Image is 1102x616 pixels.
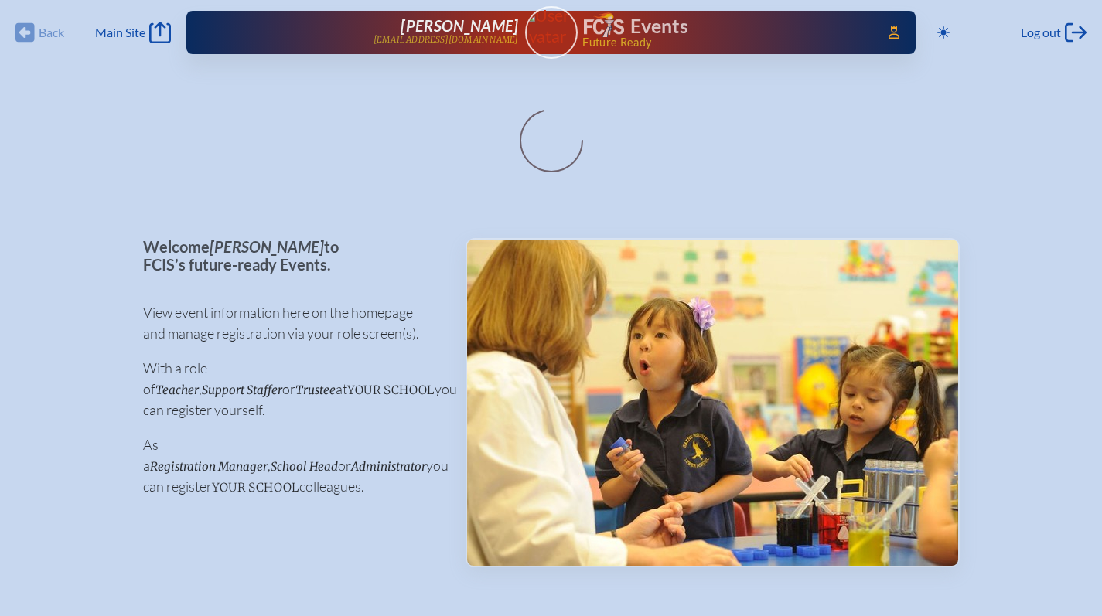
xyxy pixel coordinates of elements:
span: School Head [271,459,338,474]
p: As a , or you can register colleagues. [143,434,441,497]
span: Registration Manager [150,459,268,474]
a: [PERSON_NAME][EMAIL_ADDRESS][DOMAIN_NAME] [236,17,519,48]
span: [PERSON_NAME] [210,237,324,256]
p: Welcome to FCIS’s future-ready Events. [143,238,441,273]
span: your school [212,480,299,495]
a: Main Site [95,22,171,43]
span: Administrator [351,459,426,474]
span: your school [347,383,435,397]
span: Teacher [155,383,199,397]
div: FCIS Events — Future ready [584,12,867,48]
span: Future Ready [582,37,866,48]
img: Events [467,240,958,566]
img: User Avatar [518,5,584,46]
span: Main Site [95,25,145,40]
span: [PERSON_NAME] [401,16,518,35]
span: Trustee [295,383,336,397]
p: [EMAIL_ADDRESS][DOMAIN_NAME] [374,35,519,45]
a: User Avatar [525,6,578,59]
p: View event information here on the homepage and manage registration via your role screen(s). [143,302,441,344]
span: Support Staffer [202,383,282,397]
p: With a role of , or at you can register yourself. [143,358,441,420]
span: Log out [1021,25,1061,40]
